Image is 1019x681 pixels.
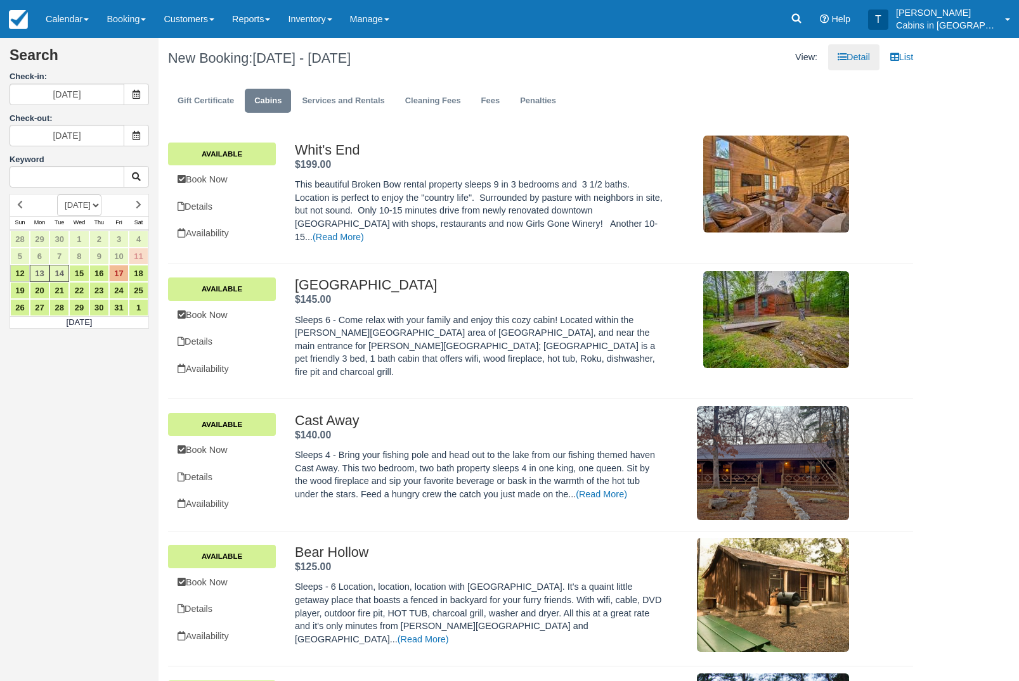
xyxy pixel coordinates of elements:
[30,248,49,265] a: 6
[168,623,276,649] a: Availability
[295,314,665,379] p: Sleeps 6 - Come relax with your family and enjoy this cozy cabin! Located within the [PERSON_NAME...
[30,265,49,282] a: 13
[49,231,69,248] a: 30
[69,216,89,230] th: Wed
[168,491,276,517] a: Availability
[168,220,276,246] a: Availability
[697,406,849,520] img: M114-1
[109,265,129,282] a: 17
[896,6,997,19] p: [PERSON_NAME]
[168,413,276,436] a: Available
[124,166,149,188] button: Keyword Search
[129,248,148,265] a: 11
[510,89,566,113] a: Penalties
[89,216,109,230] th: Thu
[831,14,850,24] span: Help
[49,265,69,282] a: 14
[295,580,665,646] p: Sleeps - 6 Location, location, location with [GEOGRAPHIC_DATA]. It's a quaint little getaway plac...
[168,302,276,328] a: Book Now
[49,299,69,316] a: 28
[30,231,49,248] a: 29
[9,10,28,29] img: checkfront-main-nav-mini-logo.png
[313,232,364,242] a: (Read More)
[576,489,627,499] a: (Read More)
[168,143,276,165] a: Available
[89,299,109,316] a: 30
[129,231,148,248] a: 4
[30,216,49,230] th: Mon
[295,449,665,500] p: Sleeps 4 - Bring your fishing pole and head out to the lake from our fishing themed haven Cast Aw...
[295,545,665,560] h2: Bear Hollow
[295,277,665,293] h2: [GEOGRAPHIC_DATA]
[168,277,276,300] a: Available
[398,634,449,644] a: (Read More)
[69,282,89,299] a: 22
[168,356,276,382] a: Availability
[292,89,394,113] a: Services and Rentals
[49,216,69,230] th: Tue
[295,178,665,243] p: This beautiful Broken Bow rental property sleeps 9 in 3 bedrooms and 3 1/2 baths. Location is per...
[10,299,30,316] a: 26
[69,299,89,316] a: 29
[295,430,331,440] strong: Price: $140
[109,231,129,248] a: 3
[168,464,276,490] a: Details
[10,231,30,248] a: 28
[30,299,49,316] a: 27
[89,282,109,299] a: 23
[168,89,243,113] a: Gift Certificate
[109,299,129,316] a: 31
[786,44,827,70] li: View:
[10,48,149,71] h2: Search
[69,231,89,248] a: 1
[129,216,148,230] th: Sat
[168,437,276,463] a: Book Now
[10,265,30,282] a: 12
[129,282,148,299] a: 25
[129,265,148,282] a: 18
[295,159,331,170] strong: Price: $199
[703,136,849,232] img: M285-1
[168,329,276,355] a: Details
[49,248,69,265] a: 7
[89,248,109,265] a: 9
[10,216,30,230] th: Sun
[295,294,331,305] strong: Price: $145
[109,248,129,265] a: 10
[295,413,665,428] h2: Cast Away
[396,89,471,113] a: Cleaning Fees
[896,19,997,32] p: Cabins in [GEOGRAPHIC_DATA]
[89,231,109,248] a: 2
[168,51,531,66] h1: New Booking:
[472,89,510,113] a: Fees
[10,71,149,83] label: Check-in:
[168,570,276,595] a: Book Now
[10,155,44,164] label: Keyword
[168,167,276,193] a: Book Now
[49,282,69,299] a: 21
[10,282,30,299] a: 19
[89,265,109,282] a: 16
[245,89,291,113] a: Cabins
[168,194,276,220] a: Details
[10,113,53,123] label: Check-out:
[10,248,30,265] a: 5
[30,282,49,299] a: 20
[881,44,923,70] a: List
[868,10,888,30] div: T
[168,596,276,622] a: Details
[10,316,149,329] td: [DATE]
[703,271,849,368] img: M255-1
[295,143,665,158] h2: Whit's End
[168,545,276,568] a: Available
[252,50,351,66] span: [DATE] - [DATE]
[697,538,849,652] img: M34-1
[820,15,829,23] i: Help
[828,44,879,70] a: Detail
[109,216,129,230] th: Fri
[109,282,129,299] a: 24
[69,265,89,282] a: 15
[129,299,148,316] a: 1
[69,248,89,265] a: 8
[295,561,331,572] strong: Price: $125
